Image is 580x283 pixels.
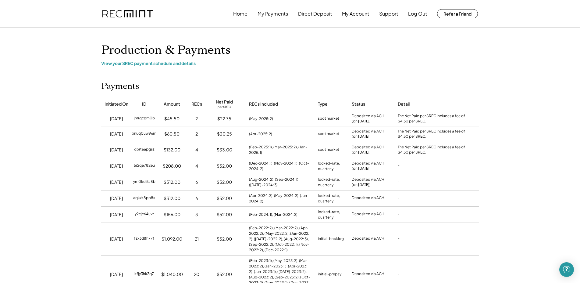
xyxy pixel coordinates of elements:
[318,236,344,242] div: initial-backlog
[398,212,400,218] div: -
[164,101,180,107] div: Amount
[352,129,384,139] div: Deposited via ACH (on [DATE])
[195,131,198,137] div: 2
[101,60,479,66] div: View your SREC payment schedule and details
[217,116,231,122] div: $22.75
[249,101,278,107] div: RECs Included
[217,271,232,278] div: $52.00
[217,179,232,185] div: $52.00
[133,179,155,185] div: ym0kel5a8b
[352,236,384,242] div: Deposited via ACH
[195,116,198,122] div: 2
[398,179,400,185] div: -
[134,236,154,242] div: fsx3d8h77f
[101,43,479,57] h1: Production & Payments
[134,116,155,122] div: jhrrgcgm0b
[318,116,339,122] div: spot market
[217,163,232,169] div: $52.00
[164,131,180,137] div: $60.50
[110,271,123,278] div: [DATE]
[352,114,384,124] div: Deposited via ACH (on [DATE])
[195,236,199,242] div: 21
[217,236,232,242] div: $52.00
[258,8,288,20] button: My Payments
[195,147,198,153] div: 4
[352,195,384,201] div: Deposited via ACH
[249,177,312,188] div: (Aug-2024: 2), (Sep-2024: 1), ([DATE]-2024: 3)
[352,145,384,155] div: Deposited via ACH (on [DATE])
[218,105,231,110] div: per SREC
[142,101,146,107] div: ID
[249,144,312,155] div: (Feb-2025: 1), (Mar-2025: 2), (Jan-2025: 1)
[195,163,198,169] div: 4
[164,147,180,153] div: $132.00
[249,225,312,253] div: (Feb-2022: 2), (Mar-2022: 2), (Apr-2022: 2), (May-2022: 2), (Jun-2022: 2), ([DATE]-2022: 2), (Aug...
[318,193,346,204] div: locked-rate, quarterly
[398,114,468,124] div: The Net Paid per SREC includes a fee of $4.50 per SREC.
[110,163,123,169] div: [DATE]
[217,147,232,153] div: $33.00
[195,195,198,201] div: 6
[164,116,180,122] div: $45.50
[352,177,384,187] div: Deposited via ACH (on [DATE])
[110,195,123,201] div: [DATE]
[110,131,123,137] div: [DATE]
[110,116,123,122] div: [DATE]
[398,271,400,278] div: -
[249,161,312,172] div: (Dec-2024: 1), (Nov-2024: 1), (Oct-2024: 2)
[164,195,180,201] div: $312.00
[398,145,468,155] div: The Net Paid per SREC includes a fee of $4.50 per SREC.
[194,271,199,278] div: 20
[101,81,139,92] h2: Payments
[318,209,346,220] div: locked-rate, quarterly
[132,131,156,137] div: xnuq0uw9xm
[195,212,198,218] div: 3
[318,147,339,153] div: spot market
[164,179,180,185] div: $312.00
[217,195,232,201] div: $52.00
[133,195,155,201] div: aqkzk8po8s
[352,212,384,218] div: Deposited via ACH
[162,236,182,242] div: $1,092.00
[398,236,400,242] div: -
[134,163,155,169] div: 5r2qe782eu
[318,161,346,172] div: locked-rate, quarterly
[161,271,183,278] div: $1,040.00
[398,129,468,139] div: The Net Paid per SREC includes a fee of $4.50 per SREC.
[352,271,384,278] div: Deposited via ACH
[398,101,410,107] div: Detail
[352,101,365,107] div: Status
[105,101,128,107] div: Initiated On
[102,10,153,18] img: recmint-logotype%403x.png
[249,116,273,122] div: (May-2025: 2)
[110,236,123,242] div: [DATE]
[352,161,384,171] div: Deposited via ACH (on [DATE])
[163,163,181,169] div: $208.00
[217,131,232,137] div: $30.25
[110,147,123,153] div: [DATE]
[342,8,369,20] button: My Account
[318,101,328,107] div: Type
[164,212,180,218] div: $156.00
[195,179,198,185] div: 6
[318,177,346,188] div: locked-rate, quarterly
[379,8,398,20] button: Support
[249,212,297,217] div: (Feb-2024: 1), (Mar-2024: 2)
[298,8,332,20] button: Direct Deposit
[110,212,123,218] div: [DATE]
[249,131,272,137] div: (Apr-2025: 2)
[233,8,247,20] button: Home
[398,163,400,169] div: -
[134,147,154,153] div: dprtaapgsz
[134,271,154,278] div: kfjy3hk3q7
[318,271,341,278] div: initial-prepay
[398,195,400,201] div: -
[408,8,427,20] button: Log Out
[217,212,232,218] div: $52.00
[249,193,312,204] div: (Apr-2024: 2), (May-2024: 2), (Jun-2024: 2)
[110,179,123,185] div: [DATE]
[216,99,233,105] div: Net Paid
[559,262,574,277] div: Open Intercom Messenger
[437,9,478,18] button: Refer a Friend
[191,101,202,107] div: RECs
